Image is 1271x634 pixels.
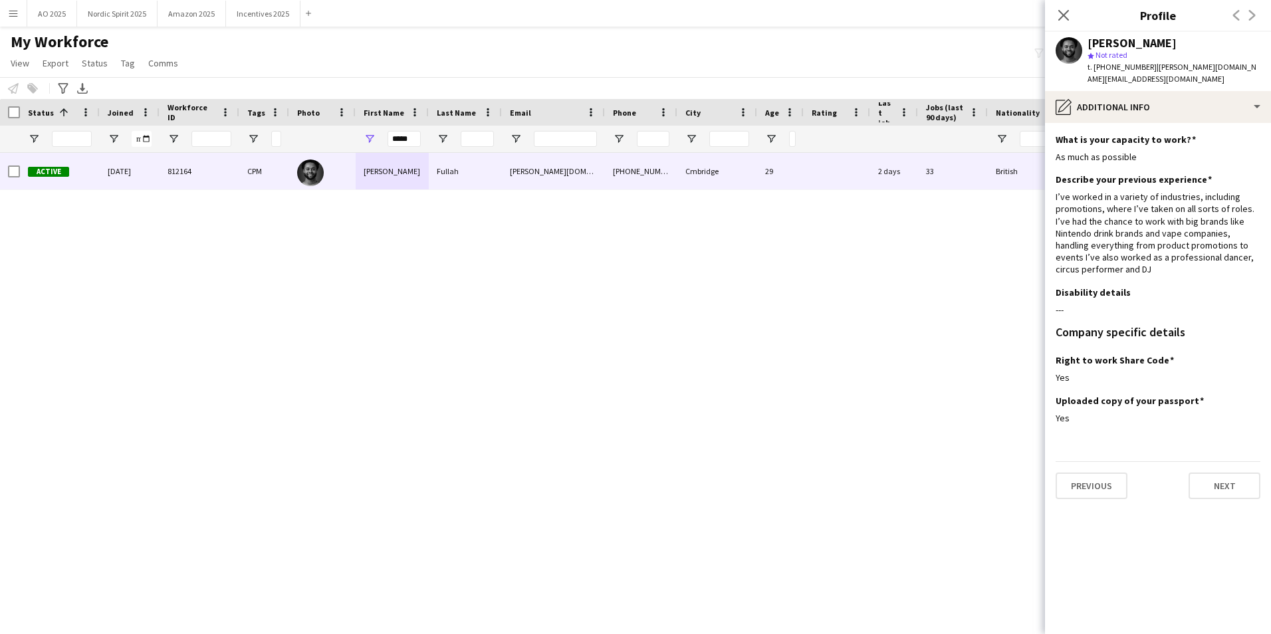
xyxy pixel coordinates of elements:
div: --- [1056,304,1260,316]
div: [PERSON_NAME] [356,153,429,189]
span: Email [510,108,531,118]
div: 812164 [160,153,239,189]
span: Joined [108,108,134,118]
app-action-btn: Advanced filters [55,80,71,96]
a: Status [76,54,113,72]
input: Age Filter Input [789,131,796,147]
h3: What is your capacity to work? [1056,134,1196,146]
div: Cmbridge [677,153,757,189]
span: Tag [121,57,135,69]
h3: Company specific details [1056,326,1185,338]
div: [PERSON_NAME][DOMAIN_NAME][EMAIL_ADDRESS][DOMAIN_NAME] [502,153,605,189]
input: First Name Filter Input [388,131,421,147]
button: Open Filter Menu [996,133,1008,145]
span: City [685,108,701,118]
a: Export [37,54,74,72]
span: Status [82,57,108,69]
div: Yes [1056,371,1260,383]
div: [PHONE_NUMBER] [605,153,677,189]
button: Amazon 2025 [158,1,226,27]
div: Yes [1056,412,1260,424]
h3: Profile [1045,7,1271,24]
span: Phone [613,108,636,118]
span: Nationality [996,108,1040,118]
span: Tags [247,108,265,118]
span: t. [PHONE_NUMBER] [1088,62,1157,72]
button: Open Filter Menu [28,133,40,145]
button: Open Filter Menu [437,133,449,145]
span: View [11,57,29,69]
div: 33 [918,153,988,189]
button: Next [1189,473,1260,499]
div: As much as possible [1056,151,1260,163]
app-action-btn: Export XLSX [74,80,90,96]
div: Additional info [1045,91,1271,123]
span: | [PERSON_NAME][DOMAIN_NAME][EMAIL_ADDRESS][DOMAIN_NAME] [1088,62,1256,84]
button: Nordic Spirit 2025 [77,1,158,27]
span: My Workforce [11,32,108,52]
button: Open Filter Menu [108,133,120,145]
span: Not rated [1096,50,1127,60]
span: Status [28,108,54,118]
span: Jobs (last 90 days) [926,102,964,122]
span: British [996,166,1018,176]
button: Open Filter Menu [168,133,179,145]
a: Comms [143,54,183,72]
span: Last Name [437,108,476,118]
button: Open Filter Menu [247,133,259,145]
span: Comms [148,57,178,69]
h3: Right to work Share Code [1056,354,1174,366]
button: Incentives 2025 [226,1,300,27]
input: Phone Filter Input [637,131,669,147]
input: Email Filter Input [534,131,597,147]
button: Open Filter Menu [364,133,376,145]
input: Nationality Filter Input [1020,131,1113,147]
button: Previous [1056,473,1127,499]
button: AO 2025 [27,1,77,27]
input: Joined Filter Input [132,131,152,147]
button: Open Filter Menu [765,133,777,145]
div: 29 [757,153,804,189]
div: [DATE] [100,153,160,189]
div: CPM [239,153,289,189]
div: [PERSON_NAME] [1088,37,1177,49]
input: Workforce ID Filter Input [191,131,231,147]
img: Brima Fullah [297,159,324,186]
span: Rating [812,108,837,118]
span: Age [765,108,779,118]
h3: Describe your previous experience [1056,173,1212,185]
input: City Filter Input [709,131,749,147]
a: View [5,54,35,72]
span: First Name [364,108,404,118]
button: Open Filter Menu [510,133,522,145]
button: Open Filter Menu [613,133,625,145]
div: Fullah [429,153,502,189]
input: Tags Filter Input [271,131,281,147]
h3: Disability details [1056,286,1131,298]
span: Export [43,57,68,69]
span: Active [28,167,69,177]
span: Workforce ID [168,102,215,122]
input: Status Filter Input [52,131,92,147]
button: Open Filter Menu [685,133,697,145]
span: Last job [878,98,894,128]
span: Photo [297,108,320,118]
div: 2 days [870,153,918,189]
div: I’ve worked in a variety of industries, including promotions, where I’ve taken on all sorts of ro... [1056,191,1260,275]
a: Tag [116,54,140,72]
h3: Uploaded copy of your passport [1056,395,1204,407]
input: Last Name Filter Input [461,131,494,147]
